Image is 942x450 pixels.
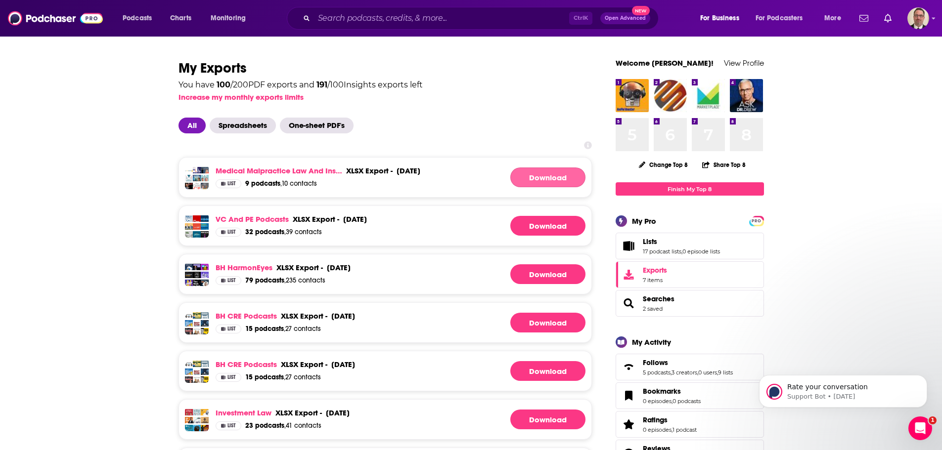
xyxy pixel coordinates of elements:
[643,294,674,303] span: Searches
[201,183,209,191] img: Money Meets Medicine
[730,79,763,112] a: Ask Dr. Drew
[179,59,592,77] h1: My Exports
[718,369,733,376] a: 9 lists
[619,389,639,403] a: Bookmarks
[193,361,201,368] img: Accredited Income Property Investment Specialist (AIPIS)
[245,179,317,188] a: 9 podcasts,10 contacts
[185,231,193,239] img: Beyond Strategy
[616,79,649,112] a: Reel Pod News Cast™ with Levon Putney
[293,214,310,224] span: xlsx
[510,313,585,332] a: Generating File
[510,167,585,187] a: Generating File
[245,325,321,333] a: 15 podcasts,27 contacts
[692,79,725,112] a: Marketplace
[275,408,293,417] span: xlsx
[616,411,764,438] span: Ratings
[185,280,193,287] img: Pioneers of AI
[201,312,209,320] img: Institutional Real Estate, Inc. Podcast
[510,264,585,284] a: Generating File
[185,417,193,425] img: Bridge Talks Business with Milford
[193,328,201,336] img: REady2Scale - Real Estate Investing
[245,421,321,430] a: 23 podcasts,41 contacts
[632,216,656,226] div: My Pro
[619,417,639,431] a: Ratings
[643,415,697,424] a: Ratings
[907,7,929,29] img: User Profile
[510,361,585,381] a: Generating File
[326,408,350,417] div: [DATE]
[643,415,668,424] span: Ratings
[193,167,201,175] img: Doctors and Litigation: The L Word
[179,118,206,133] span: All
[643,358,668,367] span: Follows
[185,167,193,175] img: Diagnosing Health Care Podcast
[280,118,354,133] span: One-sheet PDF's
[216,263,272,272] a: BH HarmonEyes
[185,368,193,376] img: The Progressive Property Podcast
[681,248,682,255] span: ,
[201,280,209,287] img: Redefining AI - Artificial Intelligence with Squirro
[682,248,720,255] a: 0 episode lists
[216,214,289,224] a: VC and PE Podcasts
[275,408,322,417] div: export -
[619,296,639,310] a: Searches
[179,92,304,102] button: Increase my monthly exports limits
[281,311,327,321] div: export -
[643,266,667,275] span: Exports
[211,11,246,25] span: Monitoring
[619,268,639,282] span: Exports
[908,416,932,440] iframe: Intercom live chat
[201,175,209,183] img: Physician Family Finances Podcast
[201,417,209,425] img: Wealth Management Podcast Network
[751,217,763,224] a: PRO
[185,215,193,223] img: Deal Us In
[929,416,937,424] span: 1
[201,167,209,175] img: The Employment Law & HR Podcast
[654,79,687,112] a: Rare Earth Exchanges
[193,175,201,183] img: Succeed in Medicine
[245,228,284,236] span: 32 podcasts
[185,183,193,191] img: The Compliance Guy
[643,358,733,367] a: Follows
[616,233,764,259] span: Lists
[201,264,209,272] img: AI and I
[643,248,681,255] a: 17 podcast lists
[643,426,672,433] a: 0 episodes
[201,272,209,280] img: No Priors: Artificial Intelligence | Technology | Startups
[245,325,284,333] span: 15 podcasts
[201,328,209,336] img: The Real Estate Espresso Podcast
[185,328,193,336] img: The Real Estate Market Watch - current events through a real estate lens.
[702,155,746,174] button: Share Top 8
[632,6,650,15] span: New
[616,261,764,288] a: Exports
[276,263,323,272] div: export -
[672,369,697,376] a: 3 creators
[280,118,358,133] button: One-sheet PDF's
[316,80,327,89] span: 191
[281,360,327,369] div: export -
[193,409,201,417] img: Fill The Gap: The Official Podcast of the CMT Association
[170,11,191,25] span: Charts
[855,10,872,27] a: Show notifications dropdown
[216,166,342,175] a: Medical Malpractice law and insurance
[346,166,363,175] span: xlsx
[327,263,351,272] div: [DATE]
[673,426,697,433] a: 1 podcast
[193,272,201,280] img: Industrial AI Podcast
[724,58,764,68] a: View Profile
[397,166,420,175] div: [DATE]
[619,239,639,253] a: Lists
[817,10,853,26] button: open menu
[185,272,193,280] img: Gradient Dissent: Conversations on AI
[698,369,717,376] a: 0 users
[346,166,393,175] div: export -
[210,118,276,133] span: Spreadsheets
[672,398,673,405] span: ,
[749,10,817,26] button: open menu
[671,369,672,376] span: ,
[193,425,201,433] img: Master Investors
